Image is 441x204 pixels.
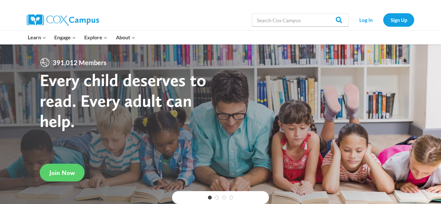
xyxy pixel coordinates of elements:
[27,14,99,26] img: Cox Campus
[84,33,108,42] span: Explore
[50,57,109,68] span: 391,012 Members
[208,196,212,199] a: 1
[352,13,414,26] nav: Secondary Navigation
[352,13,380,26] a: Log In
[24,31,139,44] nav: Primary Navigation
[215,196,219,199] a: 2
[28,33,46,42] span: Learn
[40,164,85,181] a: Join Now
[49,169,75,177] span: Join Now
[383,13,414,26] a: Sign Up
[40,70,206,131] strong: Every child deserves to read. Every adult can help.
[54,33,76,42] span: Engage
[252,14,349,26] input: Search Cox Campus
[222,196,226,199] a: 3
[229,196,233,199] a: 4
[116,33,135,42] span: About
